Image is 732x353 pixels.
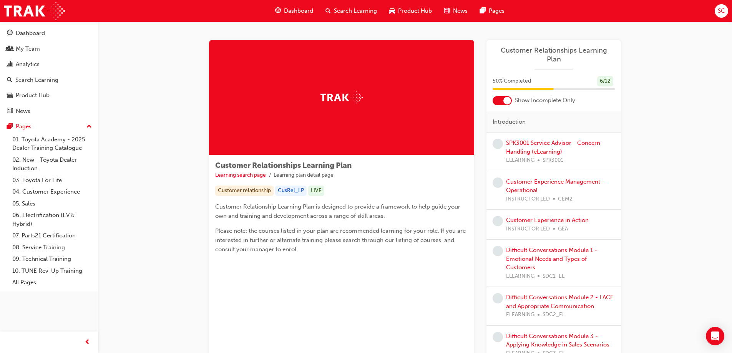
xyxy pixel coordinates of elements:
[474,3,511,19] a: pages-iconPages
[493,118,526,126] span: Introduction
[7,108,13,115] span: news-icon
[9,198,95,210] a: 05. Sales
[3,104,95,118] a: News
[506,294,614,310] a: Difficult Conversations Module 2 - LACE and Appropriate Communication
[308,186,324,196] div: LIVE
[3,73,95,87] a: Search Learning
[9,253,95,265] a: 09. Technical Training
[7,92,13,99] span: car-icon
[284,7,313,15] span: Dashboard
[86,122,92,132] span: up-icon
[558,225,568,234] span: GEA
[16,107,30,116] div: News
[493,293,503,303] span: learningRecordVerb_NONE-icon
[515,96,575,105] span: Show Incomplete Only
[493,46,615,63] a: Customer Relationships Learning Plan
[398,7,432,15] span: Product Hub
[480,6,486,16] span: pages-icon
[16,122,32,131] div: Pages
[275,6,281,16] span: guage-icon
[453,7,468,15] span: News
[16,60,40,69] div: Analytics
[85,338,90,347] span: prev-icon
[215,186,274,196] div: Customer relationship
[4,2,65,20] img: Trak
[493,332,503,342] span: learningRecordVerb_NONE-icon
[274,171,334,180] li: Learning plan detail page
[493,139,503,149] span: learningRecordVerb_NONE-icon
[7,61,13,68] span: chart-icon
[438,3,474,19] a: news-iconNews
[275,186,307,196] div: CusRel_LP
[3,25,95,119] button: DashboardMy TeamAnalyticsSearch LearningProduct HubNews
[16,45,40,53] div: My Team
[718,7,725,15] span: SC
[3,119,95,134] button: Pages
[269,3,319,19] a: guage-iconDashboard
[7,123,13,130] span: pages-icon
[215,227,467,253] span: Please note: the courses listed in your plan are recommended learning for your role. If you are i...
[493,246,503,256] span: learningRecordVerb_NONE-icon
[15,76,58,85] div: Search Learning
[493,177,503,188] span: learningRecordVerb_NONE-icon
[9,242,95,254] a: 08. Service Training
[383,3,438,19] a: car-iconProduct Hub
[489,7,505,15] span: Pages
[706,327,724,345] div: Open Intercom Messenger
[16,91,50,100] div: Product Hub
[9,174,95,186] a: 03. Toyota For Life
[506,310,534,319] span: ELEARNING
[543,310,565,319] span: SDC2_EL
[389,6,395,16] span: car-icon
[506,272,534,281] span: ELEARNING
[3,57,95,71] a: Analytics
[325,6,331,16] span: search-icon
[506,333,609,348] a: Difficult Conversations Module 3 - Applying Knowledge in Sales Scenarios
[3,88,95,103] a: Product Hub
[9,186,95,198] a: 04. Customer Experience
[7,46,13,53] span: people-icon
[493,216,503,226] span: learningRecordVerb_NONE-icon
[506,217,589,224] a: Customer Experience in Action
[493,77,531,86] span: 50 % Completed
[7,77,12,84] span: search-icon
[3,42,95,56] a: My Team
[215,172,266,178] a: Learning search page
[9,154,95,174] a: 02. New - Toyota Dealer Induction
[9,277,95,288] a: All Pages
[16,29,45,38] div: Dashboard
[597,76,613,86] div: 6 / 12
[320,91,363,103] img: Trak
[506,225,550,234] span: INSTRUCTOR LED
[9,230,95,242] a: 07. Parts21 Certification
[9,209,95,230] a: 06. Electrification (EV & Hybrid)
[3,26,95,40] a: Dashboard
[334,7,377,15] span: Search Learning
[506,139,600,155] a: SPK3001 Service Advisor - Concern Handling (eLearning)
[9,265,95,277] a: 10. TUNE Rev-Up Training
[7,30,13,37] span: guage-icon
[215,203,462,219] span: Customer Relationship Learning Plan is designed to provide a framework to help guide your own and...
[558,195,573,204] span: CEM2
[506,156,534,165] span: ELEARNING
[9,134,95,154] a: 01. Toyota Academy - 2025 Dealer Training Catalogue
[506,178,604,194] a: Customer Experience Management - Operational
[543,156,563,165] span: SPK3001
[543,272,564,281] span: SDC1_EL
[506,247,597,271] a: Difficult Conversations Module 1 - Emotional Needs and Types of Customers
[506,195,550,204] span: INSTRUCTOR LED
[319,3,383,19] a: search-iconSearch Learning
[215,161,352,170] span: Customer Relationships Learning Plan
[715,4,728,18] button: SC
[444,6,450,16] span: news-icon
